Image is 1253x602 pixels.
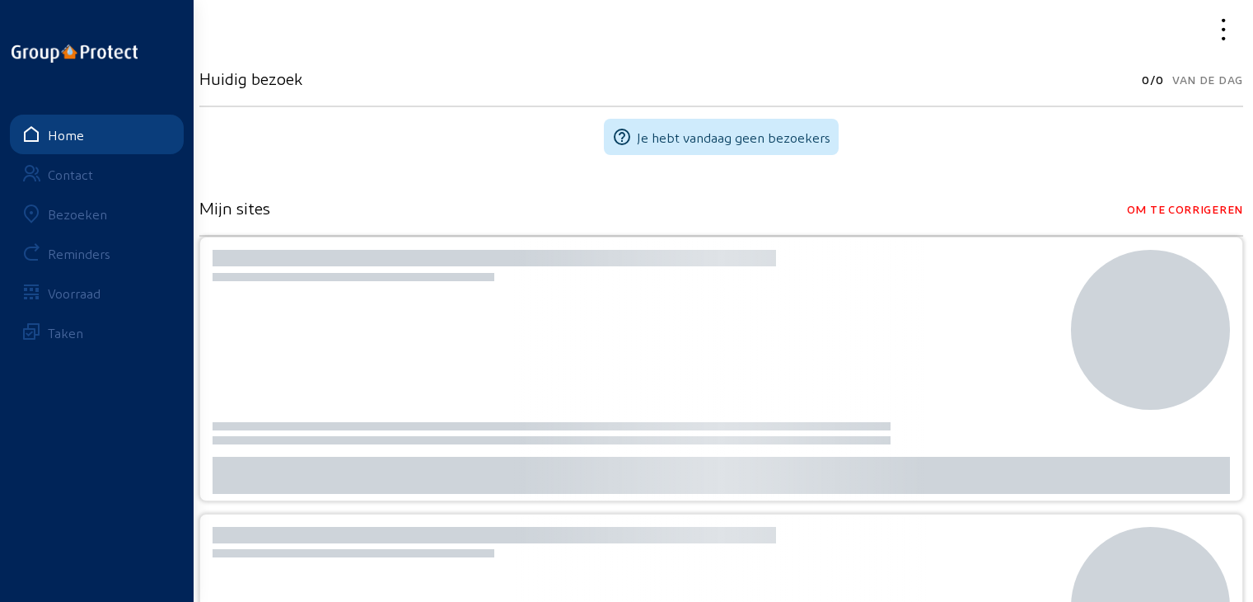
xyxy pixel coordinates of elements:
[48,127,84,143] div: Home
[10,194,184,233] a: Bezoeken
[10,233,184,273] a: Reminders
[637,129,830,145] span: Je hebt vandaag geen bezoekers
[199,198,270,218] h3: Mijn sites
[10,115,184,154] a: Home
[1127,198,1243,221] span: Om te corrigeren
[48,206,107,222] div: Bezoeken
[12,45,138,63] img: logo-oneline.png
[1172,68,1243,92] span: Van de dag
[10,154,184,194] a: Contact
[48,285,101,301] div: Voorraad
[1142,68,1164,92] span: 0/0
[48,246,110,261] div: Reminders
[199,68,302,88] h3: Huidig bezoek
[10,313,184,352] a: Taken
[612,127,632,147] mat-icon: help_outline
[48,167,93,182] div: Contact
[48,325,83,341] div: Taken
[10,273,184,313] a: Voorraad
